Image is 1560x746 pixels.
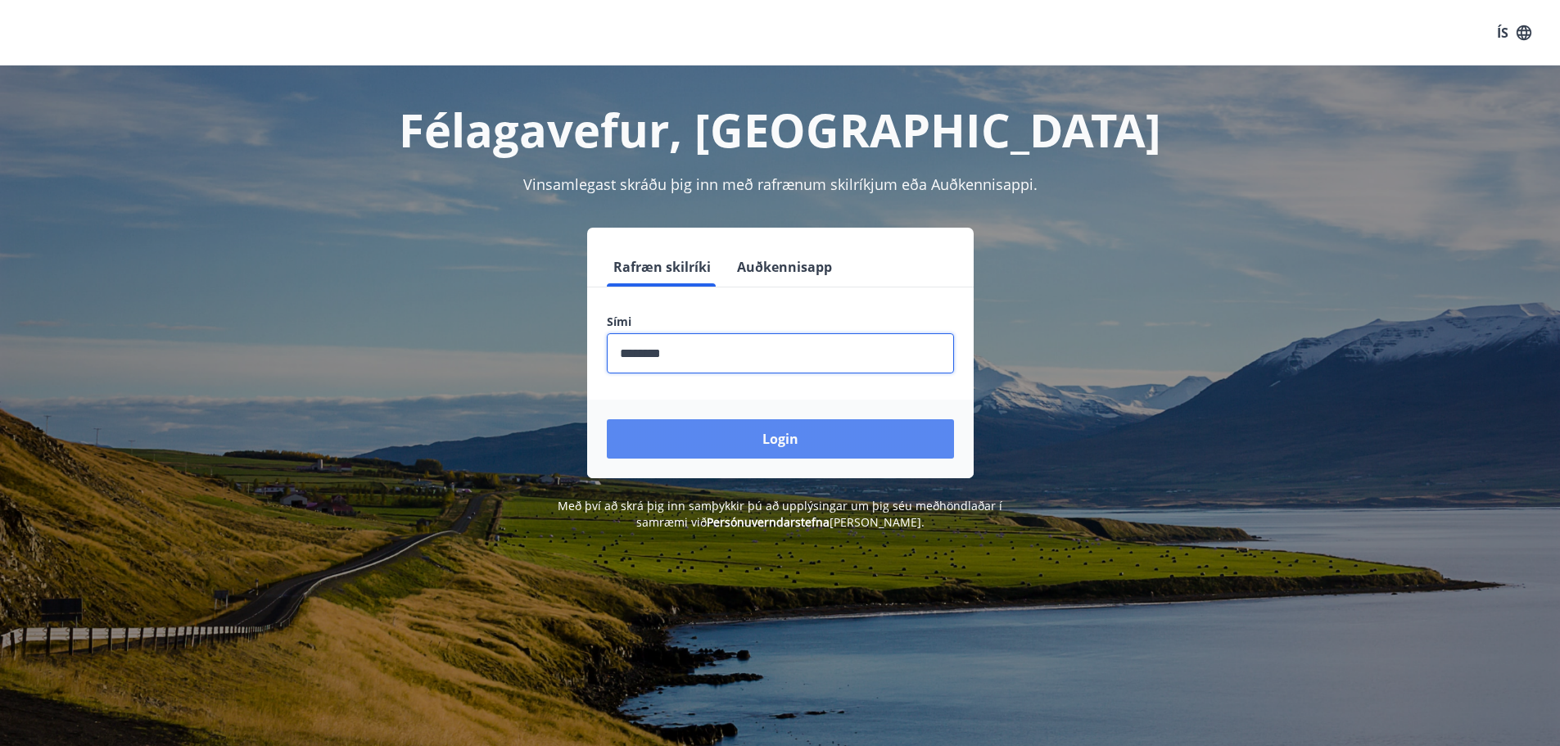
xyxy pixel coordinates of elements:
[607,419,954,459] button: Login
[558,498,1002,530] span: Með því að skrá þig inn samþykkir þú að upplýsingar um þig séu meðhöndlaðar í samræmi við [PERSON...
[607,247,717,287] button: Rafræn skilríki
[1488,18,1540,47] button: ÍS
[730,247,839,287] button: Auðkennisapp
[210,98,1350,161] h1: Félagavefur, [GEOGRAPHIC_DATA]
[707,514,830,530] a: Persónuverndarstefna
[607,314,954,330] label: Sími
[523,174,1038,194] span: Vinsamlegast skráðu þig inn með rafrænum skilríkjum eða Auðkennisappi.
